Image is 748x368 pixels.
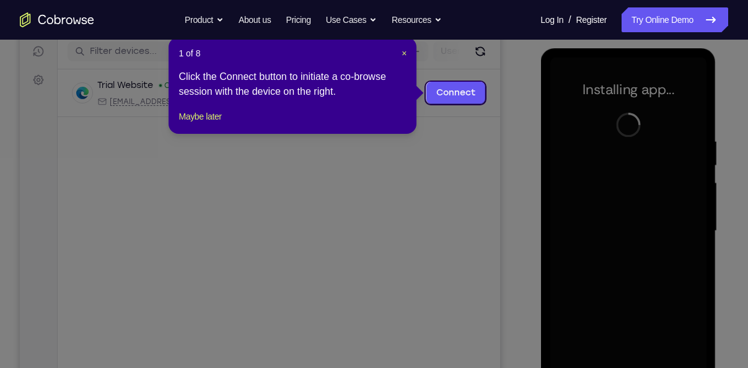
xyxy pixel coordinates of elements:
[7,7,30,30] a: Connect
[178,47,200,59] span: 1 of 8
[77,75,133,87] div: Trial Website
[361,41,384,53] label: Email
[138,76,170,86] div: Online
[568,12,571,27] span: /
[246,41,285,53] label: demo_id
[402,48,407,58] span: ×
[178,109,221,124] button: Maybe later
[540,7,563,32] a: Log In
[90,92,223,102] span: web@example.com
[286,7,310,32] a: Pricing
[38,65,480,113] div: Open device details
[185,7,224,32] button: Product
[402,47,407,59] button: Close Tour
[451,37,470,57] button: Refresh
[70,41,226,53] input: Filter devices...
[7,64,30,87] a: Settings
[421,41,452,53] label: User ID
[622,7,728,32] a: Try Online Demo
[7,36,30,58] a: Sessions
[392,7,442,32] button: Resources
[139,80,142,82] div: New devices found.
[231,92,307,102] div: App
[407,77,465,100] a: Connect
[314,92,346,102] span: +11 more
[48,7,115,27] h1: Connect
[243,92,307,102] span: Cobrowse demo
[178,69,407,99] div: Click the Connect button to initiate a co-browse session with the device on the right.
[576,7,607,32] a: Register
[326,7,377,32] button: Use Cases
[20,12,94,27] a: Go to the home page
[77,92,223,102] div: Email
[239,7,271,32] a: About us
